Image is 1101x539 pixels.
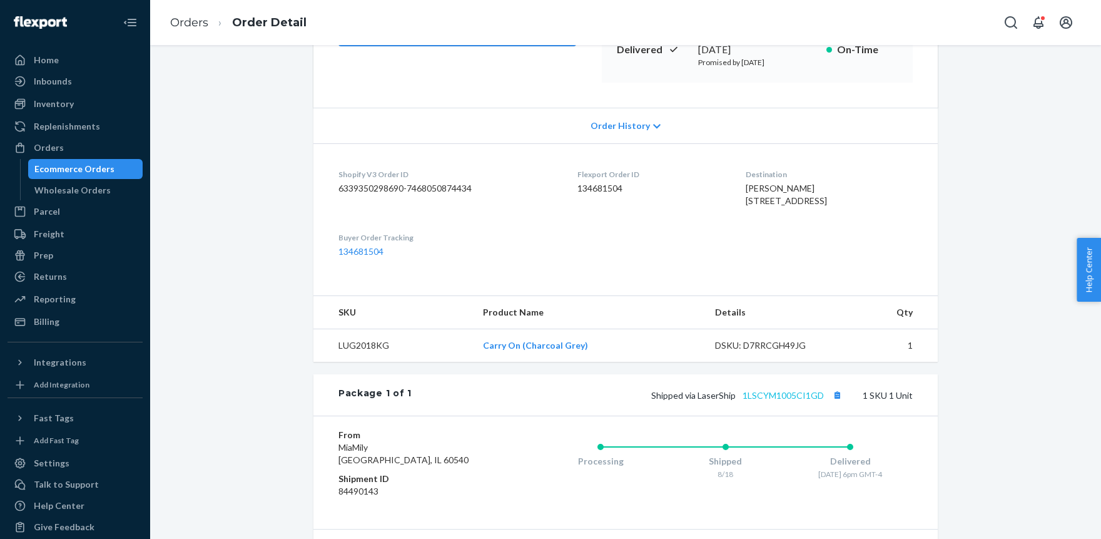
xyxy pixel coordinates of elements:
[651,390,845,401] span: Shipped via LaserShip
[998,10,1023,35] button: Open Search Box
[338,387,412,403] div: Package 1 of 1
[232,16,307,29] a: Order Detail
[8,94,143,114] a: Inventory
[338,429,488,441] dt: From
[577,169,725,180] dt: Flexport Order ID
[483,340,588,351] a: Carry On (Charcoal Grey)
[843,296,938,329] th: Qty
[8,433,143,448] a: Add Fast Tag
[34,163,114,175] div: Ecommerce Orders
[160,4,317,41] ol: breadcrumbs
[34,98,74,110] div: Inventory
[8,224,143,244] a: Freight
[8,352,143,372] button: Integrations
[8,517,143,537] button: Give Feedback
[34,249,53,262] div: Prep
[34,457,69,470] div: Settings
[34,356,86,369] div: Integrations
[34,205,60,218] div: Parcel
[34,435,79,446] div: Add Fast Tag
[34,54,59,66] div: Home
[338,232,557,243] dt: Buyer Order Tracking
[34,184,111,197] div: Wholesale Orders
[34,412,74,424] div: Fast Tags
[1026,10,1051,35] button: Open notifications
[577,182,725,195] dd: 134681504
[34,379,89,390] div: Add Integration
[313,329,473,362] td: LUG2018KG
[34,478,99,491] div: Talk to Support
[837,43,898,57] p: On-Time
[338,169,557,180] dt: Shopify V3 Order ID
[617,43,688,57] p: Delivered
[338,246,383,257] a: 134681504
[8,408,143,428] button: Fast Tags
[338,442,469,465] span: MiaMily [GEOGRAPHIC_DATA], IL 60540
[788,455,913,468] div: Delivered
[8,71,143,91] a: Inbounds
[34,228,64,240] div: Freight
[8,267,143,287] a: Returns
[8,50,143,70] a: Home
[338,182,557,195] dd: 6339350298690-7468050874434
[746,169,913,180] dt: Destination
[338,473,488,485] dt: Shipment ID
[698,43,816,57] div: [DATE]
[34,120,100,133] div: Replenishments
[829,387,845,403] button: Copy tracking number
[118,10,143,35] button: Close Navigation
[34,316,59,328] div: Billing
[663,455,788,468] div: Shipped
[34,521,94,533] div: Give Feedback
[34,141,64,154] div: Orders
[788,469,913,480] div: [DATE] 6pm GMT-4
[8,138,143,158] a: Orders
[34,500,84,512] div: Help Center
[1053,10,1078,35] button: Open account menu
[338,485,488,498] dd: 84490143
[170,16,208,29] a: Orders
[715,339,833,352] div: DSKU: D7RRCGH49JG
[8,116,143,136] a: Replenishments
[28,180,143,200] a: Wholesale Orders
[705,296,843,329] th: Details
[843,329,938,362] td: 1
[663,469,788,480] div: 8/18
[1077,238,1101,302] button: Help Center
[8,377,143,393] a: Add Integration
[746,183,827,206] span: [PERSON_NAME] [STREET_ADDRESS]
[538,455,663,468] div: Processing
[698,57,816,68] p: Promised by [DATE]
[28,159,143,179] a: Ecommerce Orders
[313,296,473,329] th: SKU
[412,387,913,403] div: 1 SKU 1 Unit
[8,496,143,516] a: Help Center
[8,475,143,495] a: Talk to Support
[34,270,67,283] div: Returns
[8,202,143,222] a: Parcel
[14,16,67,29] img: Flexport logo
[34,75,72,88] div: Inbounds
[8,453,143,473] a: Settings
[743,390,824,401] a: 1LSCYM1005CI1GD
[8,289,143,309] a: Reporting
[34,293,76,305] div: Reporting
[591,120,650,132] span: Order History
[8,312,143,332] a: Billing
[8,245,143,265] a: Prep
[473,296,706,329] th: Product Name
